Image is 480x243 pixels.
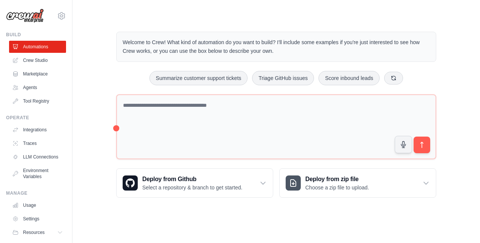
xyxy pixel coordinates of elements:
[9,226,66,238] button: Resources
[9,213,66,225] a: Settings
[6,32,66,38] div: Build
[318,71,380,85] button: Score inbound leads
[9,165,66,183] a: Environment Variables
[6,115,66,121] div: Operate
[9,41,66,53] a: Automations
[123,38,430,55] p: Welcome to Crew! What kind of automation do you want to build? I'll include some examples if you'...
[252,71,314,85] button: Triage GitHub issues
[305,175,369,184] h3: Deploy from zip file
[9,82,66,94] a: Agents
[9,95,66,107] a: Tool Registry
[9,124,66,136] a: Integrations
[9,137,66,149] a: Traces
[305,184,369,191] p: Choose a zip file to upload.
[149,71,248,85] button: Summarize customer support tickets
[23,229,45,235] span: Resources
[6,190,66,196] div: Manage
[9,68,66,80] a: Marketplace
[142,184,242,191] p: Select a repository & branch to get started.
[6,9,44,23] img: Logo
[142,175,242,184] h3: Deploy from Github
[9,199,66,211] a: Usage
[9,54,66,66] a: Crew Studio
[9,151,66,163] a: LLM Connections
